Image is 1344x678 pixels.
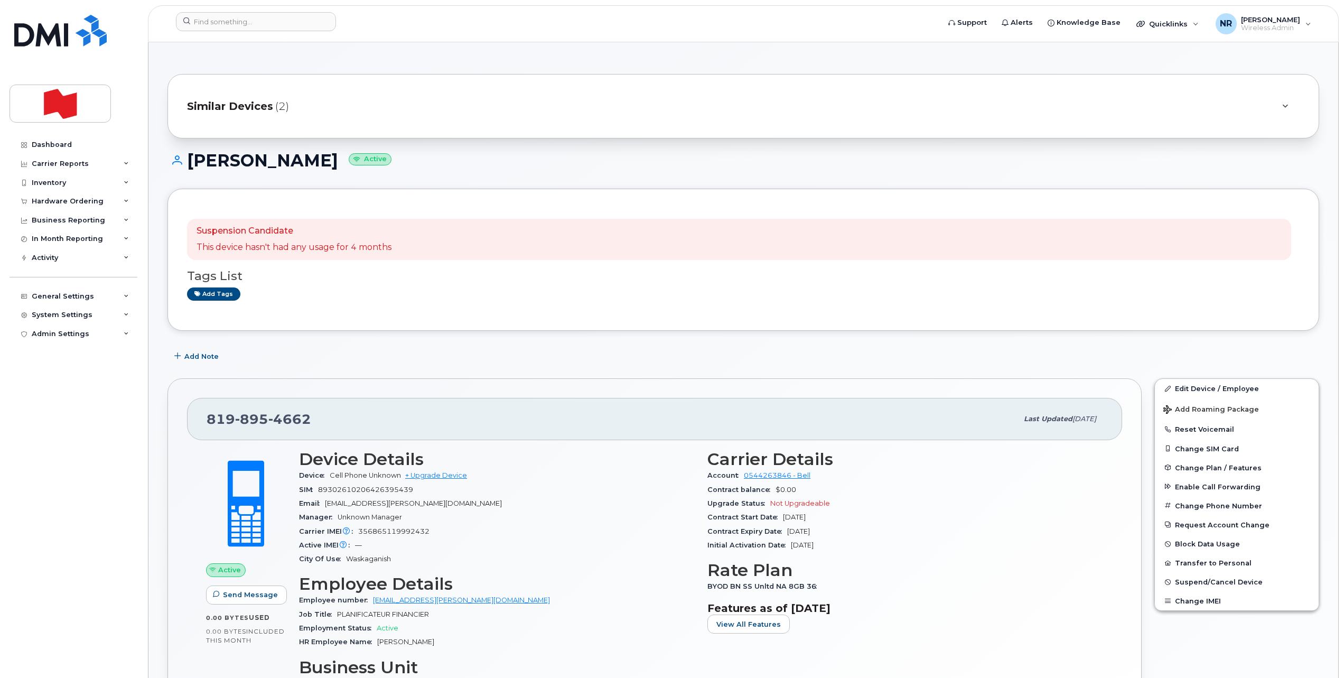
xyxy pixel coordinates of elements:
h3: Carrier Details [707,450,1103,469]
span: 89302610206426395439 [318,486,413,494]
span: 895 [235,411,268,427]
span: Similar Devices [187,99,273,114]
span: Initial Activation Date [707,541,791,549]
span: Suspend/Cancel Device [1175,578,1263,586]
button: Block Data Usage [1155,534,1319,553]
span: Waskaganish [346,555,391,563]
span: SIM [299,486,318,494]
button: Send Message [206,586,287,605]
span: Add Roaming Package [1163,405,1259,415]
span: Email [299,499,325,507]
button: Change IMEI [1155,591,1319,610]
span: [DATE] [791,541,814,549]
span: Contract Expiry Date [707,527,787,535]
span: Not Upgradeable [770,499,830,507]
p: Suspension Candidate [197,225,391,237]
a: Edit Device / Employee [1155,379,1319,398]
span: View All Features [716,619,781,629]
span: Unknown Manager [338,513,402,521]
span: 4662 [268,411,311,427]
button: Add Note [167,347,228,366]
h3: Rate Plan [707,561,1103,580]
span: Employee number [299,596,373,604]
span: Manager [299,513,338,521]
button: Add Roaming Package [1155,398,1319,420]
button: Enable Call Forwarding [1155,477,1319,496]
span: Job Title [299,610,337,618]
h3: Device Details [299,450,695,469]
span: Add Note [184,351,219,361]
button: Reset Voicemail [1155,420,1319,439]
h3: Features as of [DATE] [707,602,1103,615]
span: [DATE] [1072,415,1096,423]
h3: Employee Details [299,574,695,593]
a: + Upgrade Device [405,471,467,479]
span: PLANIFICATEUR FINANCIER [337,610,429,618]
span: Last updated [1024,415,1072,423]
span: Enable Call Forwarding [1175,482,1261,490]
span: 0.00 Bytes [206,614,249,621]
h1: [PERSON_NAME] [167,151,1319,170]
a: 0544263846 - Bell [744,471,810,479]
h3: Business Unit [299,658,695,677]
span: City Of Use [299,555,346,563]
h3: Tags List [187,270,1300,283]
span: Contract balance [707,486,776,494]
a: [EMAIL_ADDRESS][PERSON_NAME][DOMAIN_NAME] [373,596,550,604]
button: Suspend/Cancel Device [1155,572,1319,591]
button: Change SIM Card [1155,439,1319,458]
a: Add tags [187,287,240,301]
span: [EMAIL_ADDRESS][PERSON_NAME][DOMAIN_NAME] [325,499,502,507]
span: [DATE] [783,513,806,521]
span: (2) [275,99,289,114]
small: Active [349,153,391,165]
span: HR Employee Name [299,638,377,646]
span: Active IMEI [299,541,355,549]
span: Change Plan / Features [1175,463,1262,471]
p: This device hasn't had any usage for 4 months [197,242,391,254]
button: Change Phone Number [1155,496,1319,515]
span: Upgrade Status [707,499,770,507]
span: [PERSON_NAME] [377,638,434,646]
span: Active [218,565,241,575]
button: View All Features [707,615,790,634]
span: Device [299,471,330,479]
span: — [355,541,362,549]
span: Send Message [223,590,278,600]
button: Transfer to Personal [1155,553,1319,572]
span: BYOD BN SS Unltd NA 8GB 36 [707,582,822,590]
span: used [249,614,270,621]
button: Change Plan / Features [1155,458,1319,477]
span: 0.00 Bytes [206,628,246,635]
button: Request Account Change [1155,515,1319,534]
span: 356865119992432 [358,527,430,535]
span: Employment Status [299,624,377,632]
span: Cell Phone Unknown [330,471,401,479]
span: Account [707,471,744,479]
span: [DATE] [787,527,810,535]
span: Contract Start Date [707,513,783,521]
span: Carrier IMEI [299,527,358,535]
span: 819 [207,411,311,427]
span: Active [377,624,398,632]
span: $0.00 [776,486,796,494]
